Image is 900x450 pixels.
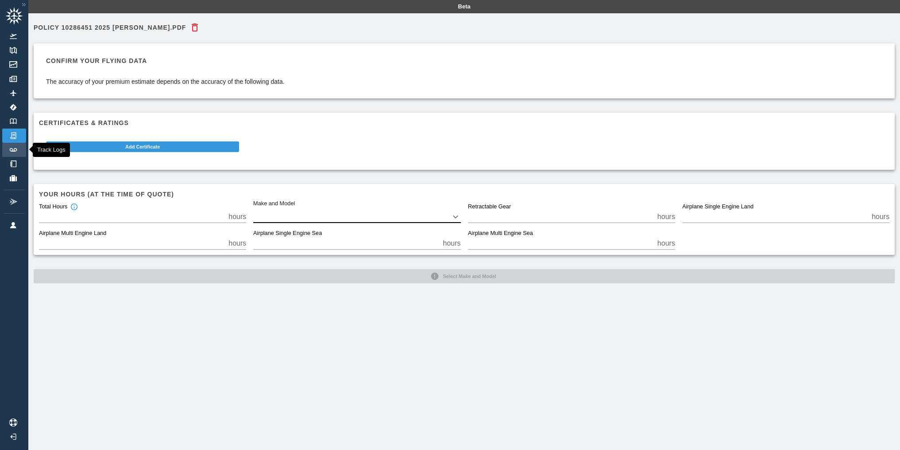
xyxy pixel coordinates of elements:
[468,230,533,238] label: Airplane Multi Engine Sea
[70,203,78,211] svg: Total hours in fixed-wing aircraft
[872,211,889,222] p: hours
[46,141,239,152] button: Add Certificate
[34,24,186,31] h6: Policy 10286451 2025 [PERSON_NAME].pdf
[657,211,675,222] p: hours
[253,230,322,238] label: Airplane Single Engine Sea
[39,203,78,211] div: Total Hours
[39,118,889,128] h6: Certificates & Ratings
[468,203,511,211] label: Retractable Gear
[46,77,285,86] p: The accuracy of your premium estimate depends on the accuracy of the following data.
[39,189,889,199] h6: Your hours (at the time of quote)
[228,238,246,249] p: hours
[657,238,675,249] p: hours
[39,230,106,238] label: Airplane Multi Engine Land
[46,56,285,66] h6: Confirm your flying data
[253,200,295,207] label: Make and Model
[682,203,753,211] label: Airplane Single Engine Land
[228,211,246,222] p: hours
[443,238,460,249] p: hours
